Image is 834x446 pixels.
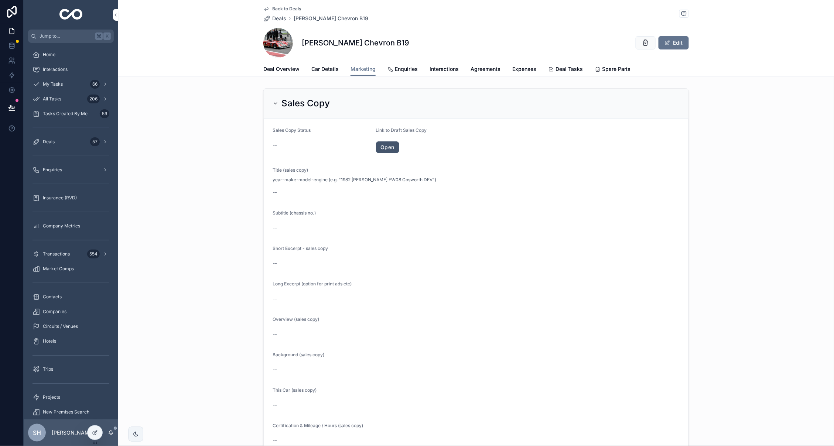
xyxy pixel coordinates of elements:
[273,366,277,373] span: --
[28,391,114,404] a: Projects
[28,30,114,43] button: Jump to...K
[395,65,418,73] span: Enquiries
[28,305,114,318] a: Companies
[471,62,500,77] a: Agreements
[59,9,83,21] img: App logo
[263,6,301,12] a: Back to Deals
[595,62,631,77] a: Spare Parts
[263,15,286,22] a: Deals
[43,139,55,145] span: Deals
[294,15,368,22] a: [PERSON_NAME] Chevron B19
[376,127,427,133] span: Link to Draft Sales Copy
[33,428,41,437] span: SH
[273,423,363,428] span: Certification & Mileage / Hours (sales copy)
[43,251,70,257] span: Transactions
[376,141,399,153] a: Open
[43,366,53,372] span: Trips
[512,65,536,73] span: Expenses
[43,111,88,117] span: Tasks Created By Me
[273,127,311,133] span: Sales Copy Status
[430,65,459,73] span: Interactions
[273,177,436,183] span: year-make-model-engine (e.g. "1982 [PERSON_NAME] FW08 Cosworth DFV")
[273,246,328,251] span: Short Excerpt - sales copy
[273,189,277,196] span: --
[273,295,277,302] span: --
[28,363,114,376] a: Trips
[273,387,317,393] span: This Car (sales copy)
[28,262,114,275] a: Market Comps
[28,219,114,233] a: Company Metrics
[471,65,500,73] span: Agreements
[273,352,324,357] span: Background (sales copy)
[659,36,689,49] button: Edit
[43,394,60,400] span: Projects
[28,163,114,176] a: Enquiries
[43,66,68,72] span: Interactions
[87,250,100,258] div: 554
[273,281,352,287] span: Long Excerpt (option for print ads etc)
[43,266,74,272] span: Market Comps
[273,437,277,444] span: --
[43,96,61,102] span: All Tasks
[311,65,339,73] span: Car Details
[273,260,277,267] span: --
[28,48,114,61] a: Home
[272,15,286,22] span: Deals
[43,81,63,87] span: My Tasks
[273,141,277,149] span: --
[43,323,78,329] span: Circuits / Venues
[351,65,376,73] span: Marketing
[430,62,459,77] a: Interactions
[28,63,114,76] a: Interactions
[43,309,66,315] span: Companies
[302,38,409,48] h1: [PERSON_NAME] Chevron B19
[90,137,100,146] div: 57
[28,78,114,91] a: My Tasks66
[28,334,114,348] a: Hotels
[281,97,330,109] h2: Sales Copy
[28,320,114,333] a: Circuits / Venues
[273,401,277,409] span: --
[311,62,339,77] a: Car Details
[28,247,114,261] a: Transactions554
[90,80,100,89] div: 66
[87,95,100,103] div: 206
[104,33,110,39] span: K
[28,92,114,106] a: All Tasks206
[43,409,89,415] span: New Premises Search
[43,167,62,173] span: Enquiries
[28,107,114,120] a: Tasks Created By Me59
[273,167,308,173] span: Title (sales copy)
[28,290,114,303] a: Contacts
[43,52,55,58] span: Home
[28,405,114,419] a: New Premises Search
[263,62,300,77] a: Deal Overview
[512,62,536,77] a: Expenses
[43,294,62,300] span: Contacts
[273,224,277,231] span: --
[548,62,583,77] a: Deal Tasks
[43,195,77,201] span: Insurance (RVD)
[273,316,319,322] span: Overview (sales copy)
[351,62,376,76] a: Marketing
[43,223,80,229] span: Company Metrics
[263,65,300,73] span: Deal Overview
[602,65,631,73] span: Spare Parts
[273,210,316,216] span: Subtitle (chassis no.)
[272,6,301,12] span: Back to Deals
[556,65,583,73] span: Deal Tasks
[40,33,92,39] span: Jump to...
[24,43,118,419] div: scrollable content
[52,429,94,436] p: [PERSON_NAME]
[43,338,56,344] span: Hotels
[387,62,418,77] a: Enquiries
[28,191,114,205] a: Insurance (RVD)
[100,109,109,118] div: 59
[28,135,114,148] a: Deals57
[273,330,277,338] span: --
